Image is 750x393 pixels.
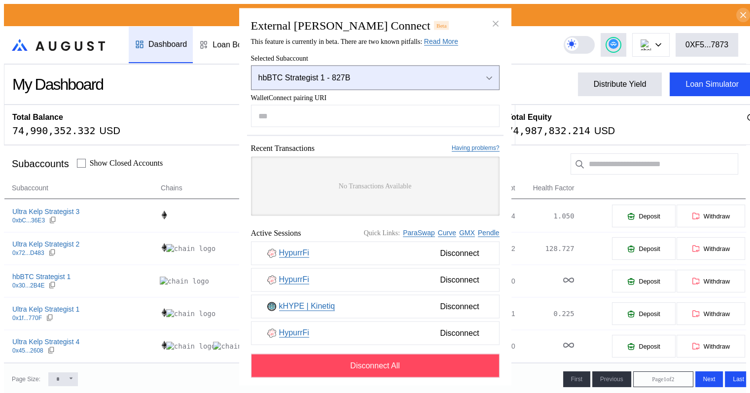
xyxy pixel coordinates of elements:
td: 128.727 [516,232,575,265]
img: chain logo [160,243,169,252]
div: Subaccounts [12,158,69,170]
span: WalletConnect pairing URI [251,94,500,102]
img: HypurrFi [267,328,276,337]
span: Next [703,376,715,383]
span: Previous [600,376,623,383]
img: chain logo [641,39,651,50]
div: Ultra Kelp Strategist 4 [12,337,79,346]
span: Active Sessions [251,228,301,237]
td: 1.050 [516,200,575,232]
a: Having problems? [452,144,500,152]
span: Deposit [639,278,660,285]
img: chain logo [213,342,262,351]
td: 0.225 [516,297,575,330]
span: Disconnect [436,298,483,315]
div: 0x72...D483 [12,250,44,256]
a: HypurrFi [279,328,309,338]
span: Withdraw [704,278,730,285]
div: 0x1f...770F [12,315,42,322]
label: Show Closed Accounts [90,159,163,168]
div: Ultra Kelp Strategist 2 [12,240,79,249]
img: chain logo [160,277,209,286]
span: Withdraw [704,213,730,220]
h2: External [PERSON_NAME] Connect [251,19,430,32]
img: chain logo [166,244,215,253]
div: 0x30...2B4E [12,282,44,289]
div: USD [100,125,120,137]
div: hbBTC Strategist 1 [12,272,71,281]
span: Last [733,376,744,383]
img: kHYPE | Kinetiq [267,302,276,311]
span: Deposit [639,213,660,220]
span: Disconnect [436,271,483,288]
span: Deposit [639,245,660,252]
span: Debt [500,183,515,193]
span: No Transactions Available [339,182,412,190]
button: HypurrFiHypurrFiDisconnect [251,268,500,291]
span: Page 1 of 2 [652,376,674,383]
a: Curve [438,229,456,237]
span: Selected Subaccount [251,54,500,62]
img: chain logo [166,342,215,351]
span: Recent Transactions [251,143,315,152]
span: First [571,376,582,383]
span: Disconnect [436,324,483,341]
div: USD [594,125,615,137]
h2: Total Balance [12,113,63,122]
span: Subaccount [12,183,48,193]
div: Loan Simulator [685,80,739,89]
img: HypurrFi [267,275,276,284]
span: Disconnect [436,245,483,261]
span: Withdraw [704,310,730,318]
div: 0xbC...36E3 [12,217,45,224]
div: Loan Book [213,40,250,49]
img: HypurrFi [267,249,276,257]
div: Beta [434,21,449,30]
a: Pendle [478,229,500,237]
a: Read More [424,37,458,45]
div: Ultra Kelp Strategist 3 [12,207,79,216]
div: 74,990,352.332 [12,125,96,137]
img: chain logo [160,341,169,350]
span: Health Factor [533,183,574,193]
img: chain logo [160,211,169,219]
div: 0x45...2608 [12,347,43,354]
a: GMX [459,229,475,237]
span: Deposit [639,310,660,318]
a: HypurrFi [279,249,309,258]
div: Ultra Kelp Strategist 1 [12,305,79,314]
button: HypurrFiHypurrFiDisconnect [251,241,500,265]
img: chain logo [166,309,215,318]
button: close modal [488,16,503,32]
a: ParaSwap [403,229,435,237]
div: 74,987,832.214 [507,125,590,137]
span: Withdraw [704,343,730,350]
div: 0XF5...7873 [685,40,728,49]
button: kHYPE | KinetiqkHYPE | KinetiqDisconnect [251,294,500,318]
span: Chains [161,183,182,193]
div: hbBTC Strategist 1 - 827B [258,73,466,82]
span: Withdraw [704,245,730,252]
button: HypurrFiHypurrFiDisconnect [251,321,500,345]
div: Dashboard [148,40,187,49]
button: Open menu [251,65,500,90]
button: Disconnect All [251,354,500,377]
div: Page Size: [12,376,40,383]
span: This feature is currently in beta. There are two known pitfalls: [251,37,458,45]
img: chain logo [160,308,169,317]
span: Quick Links: [364,229,400,237]
div: My Dashboard [12,75,103,94]
a: HypurrFi [279,275,309,285]
span: Deposit [639,343,660,350]
a: kHYPE | Kinetiq [279,302,335,311]
div: Distribute Yield [594,80,646,89]
span: Disconnect All [350,361,400,370]
h2: Total Equity [507,113,551,122]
